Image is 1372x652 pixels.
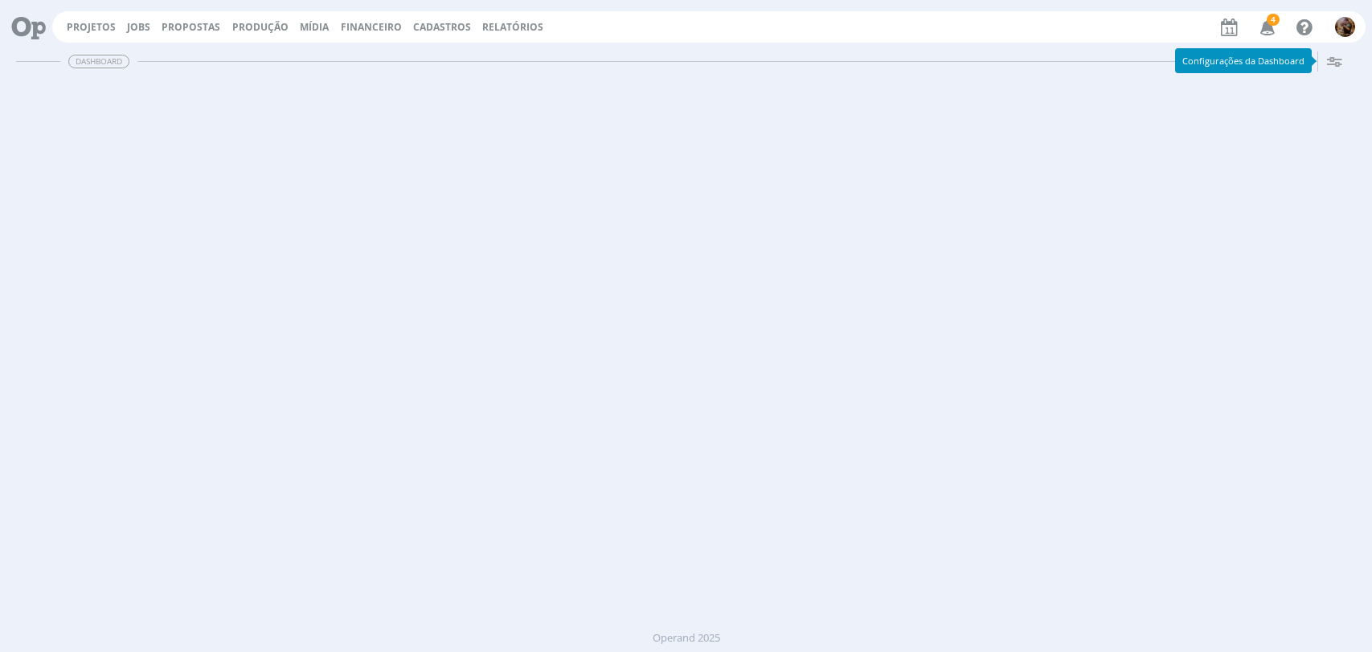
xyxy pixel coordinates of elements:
[1335,17,1355,37] img: A
[413,20,471,34] span: Cadastros
[1250,13,1283,42] button: 4
[477,21,548,34] button: Relatórios
[127,20,150,34] a: Jobs
[227,21,293,34] button: Produção
[62,21,121,34] button: Projetos
[408,21,476,34] button: Cadastros
[1175,48,1312,73] div: Configurações da Dashboard
[68,55,129,68] span: Dashboard
[67,20,116,34] a: Projetos
[482,20,543,34] a: Relatórios
[336,21,407,34] button: Financeiro
[1334,13,1356,41] button: A
[122,21,155,34] button: Jobs
[300,20,329,34] a: Mídia
[162,20,220,34] span: Propostas
[1267,14,1280,26] span: 4
[295,21,334,34] button: Mídia
[232,20,289,34] a: Produção
[341,20,402,34] a: Financeiro
[157,21,225,34] button: Propostas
